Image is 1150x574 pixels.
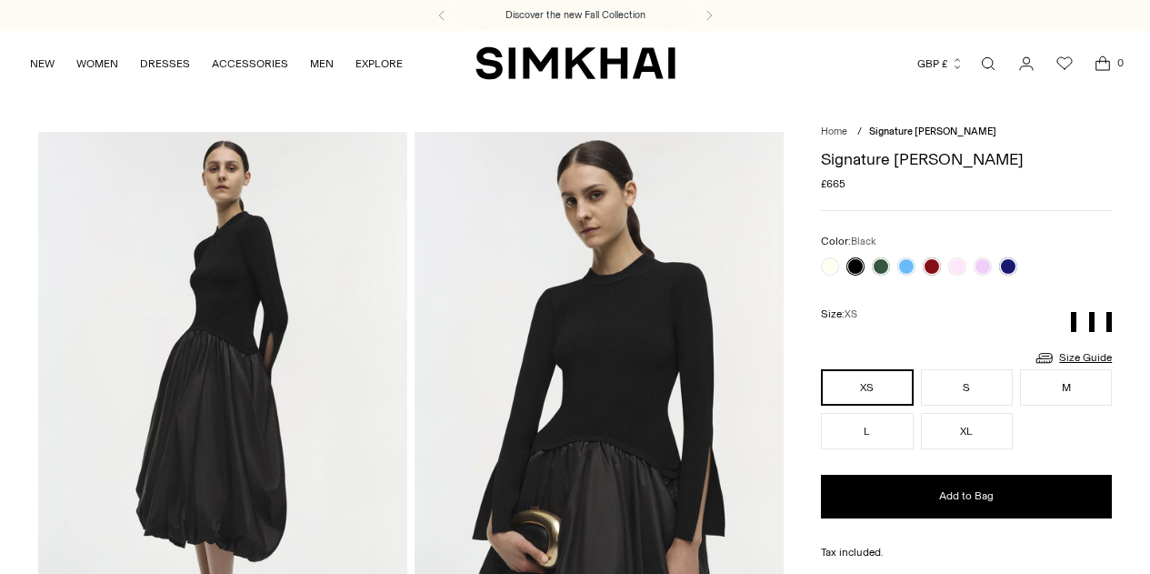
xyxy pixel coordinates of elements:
a: Open search modal [970,45,1006,82]
a: Go to the account page [1008,45,1045,82]
a: ACCESSORIES [212,44,288,84]
button: M [1020,369,1112,406]
span: Signature [PERSON_NAME] [869,126,996,137]
span: 0 [1112,55,1128,71]
button: GBP £ [917,44,964,84]
a: Home [821,126,847,137]
span: XS [845,308,857,320]
button: XL [921,413,1013,449]
a: Open cart modal [1085,45,1121,82]
span: Add to Bag [939,488,994,504]
span: £665 [821,176,845,192]
button: L [821,413,913,449]
a: WOMEN [76,44,118,84]
label: Size: [821,306,857,323]
button: Add to Bag [821,475,1112,519]
a: Size Guide [1034,347,1112,369]
a: SIMKHAI [475,45,675,81]
a: EXPLORE [355,44,403,84]
a: MEN [310,44,334,84]
label: Color: [821,233,876,250]
div: Tax included. [821,544,1112,560]
button: XS [821,369,913,406]
nav: breadcrumbs [821,125,1112,140]
h1: Signature [PERSON_NAME] [821,151,1112,167]
span: Black [851,236,876,247]
a: DRESSES [140,44,190,84]
a: Wishlist [1046,45,1083,82]
div: / [857,125,862,140]
a: NEW [30,44,55,84]
a: Discover the new Fall Collection [505,8,645,23]
button: S [921,369,1013,406]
